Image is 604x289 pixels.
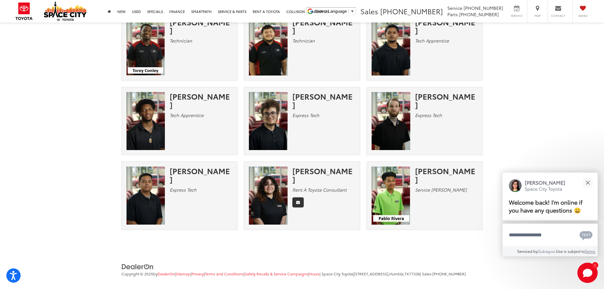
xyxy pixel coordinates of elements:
[244,271,308,276] span: |
[415,187,467,193] em: Service [PERSON_NAME]
[551,14,565,18] span: Contact
[447,5,462,11] span: Service
[405,271,409,276] span: TX
[170,18,232,35] div: [PERSON_NAME]
[350,9,354,14] span: ▼
[249,92,288,150] img: Andrew Nelms
[292,18,355,35] div: [PERSON_NAME]
[354,271,389,276] span: [STREET_ADDRESS],
[121,263,154,270] img: DealerOn
[420,271,466,276] span: | Sales:
[464,5,503,11] span: [PHONE_NUMBER]
[204,271,244,276] span: |
[447,11,458,17] span: Parts
[415,112,442,118] em: Express Tech
[153,271,175,276] span: by
[577,263,598,283] svg: Start Chat
[308,271,320,276] span: |
[192,271,204,276] a: Privacy
[292,112,319,118] em: Express Tech
[127,167,165,225] img: Andy Ortiz
[170,167,232,183] div: [PERSON_NAME]
[517,248,538,254] span: Serviced by
[127,92,165,150] img: Aiden Lockett
[432,271,466,276] span: [PHONE_NUMBER]
[360,6,378,16] span: Sales
[415,18,478,35] div: [PERSON_NAME]
[44,1,87,21] img: Space City Toyota
[205,271,244,276] a: Terms and Conditions
[191,271,204,276] span: |
[580,230,593,240] svg: Text
[353,271,420,276] span: |
[292,187,347,193] em: Rent A Toyota Consultant
[292,167,355,183] div: [PERSON_NAME]
[503,173,598,256] div: Close[PERSON_NAME]Space City ToyotaWelcome back! I'm online if you have any questions 😀Type your ...
[121,271,153,276] span: Copyright © 2025
[244,271,308,276] a: Safety Recalls & Service Campaigns, Opens in a new tab
[170,92,232,109] div: [PERSON_NAME]
[175,271,191,276] span: |
[525,186,565,192] p: Space City Toyota
[292,92,355,109] div: [PERSON_NAME]
[530,14,544,18] span: Map
[320,271,353,276] span: | Space City Toyota
[170,37,192,44] em: Technician
[292,197,304,207] a: Email
[158,271,175,276] a: DealerOn Home Page
[315,9,354,14] a: Select Language​
[556,248,585,254] span: Use is subject to
[577,263,598,283] button: Toggle Chat Window
[292,37,315,44] em: Technician
[249,167,288,225] img: Elena Esparza
[170,187,197,193] em: Express Tech
[585,248,595,254] a: Terms
[459,11,499,17] span: [PHONE_NUMBER]
[503,224,598,246] textarea: Type your message
[538,248,556,254] a: Gubagoo.
[309,271,320,276] a: Hours
[509,198,582,214] span: Welcome back! I'm online if you have any questions 😀
[389,271,405,276] span: Humble,
[525,179,565,186] p: [PERSON_NAME]
[176,271,191,276] a: Sitemap
[594,264,596,266] span: 1
[315,9,347,14] span: Select Language
[372,18,410,76] img: Nitin Binda
[372,167,410,225] img: Pablo Rivera
[249,18,288,76] img: Jesse Paz
[576,14,590,18] span: Saved
[415,92,478,109] div: [PERSON_NAME]
[578,228,594,242] button: Chat with SMS
[348,9,349,14] span: ​
[372,92,410,150] img: Cameron Ray
[510,14,524,18] span: Service
[581,176,594,189] button: Close
[170,112,204,118] em: Tech Apprentice
[380,6,443,16] span: [PHONE_NUMBER]
[415,37,449,44] em: Tech Apprentice
[127,18,165,76] img: Torey Conley
[415,167,478,183] div: [PERSON_NAME]
[121,263,154,269] a: DealerOn
[409,271,420,276] span: 77338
